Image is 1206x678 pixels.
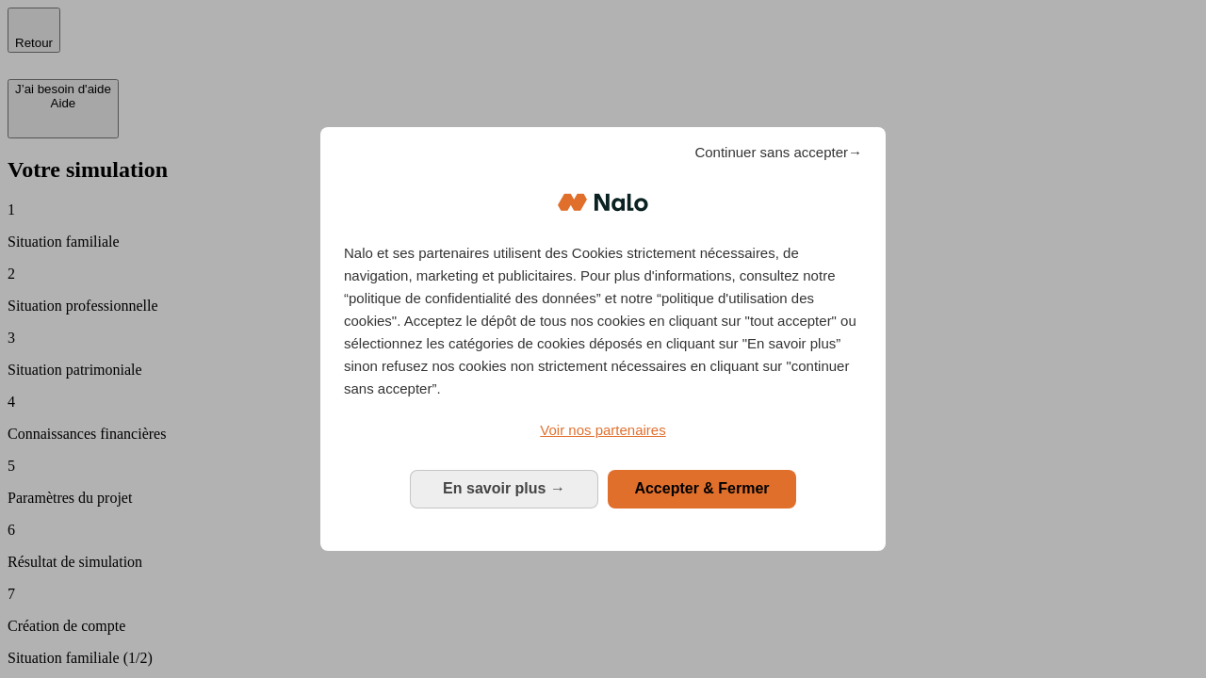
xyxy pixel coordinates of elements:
img: Logo [558,174,648,231]
span: Voir nos partenaires [540,422,665,438]
a: Voir nos partenaires [344,419,862,442]
button: Accepter & Fermer: Accepter notre traitement des données et fermer [608,470,796,508]
span: En savoir plus → [443,480,565,496]
div: Bienvenue chez Nalo Gestion du consentement [320,127,886,550]
button: En savoir plus: Configurer vos consentements [410,470,598,508]
p: Nalo et ses partenaires utilisent des Cookies strictement nécessaires, de navigation, marketing e... [344,242,862,400]
span: Continuer sans accepter→ [694,141,862,164]
span: Accepter & Fermer [634,480,769,496]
